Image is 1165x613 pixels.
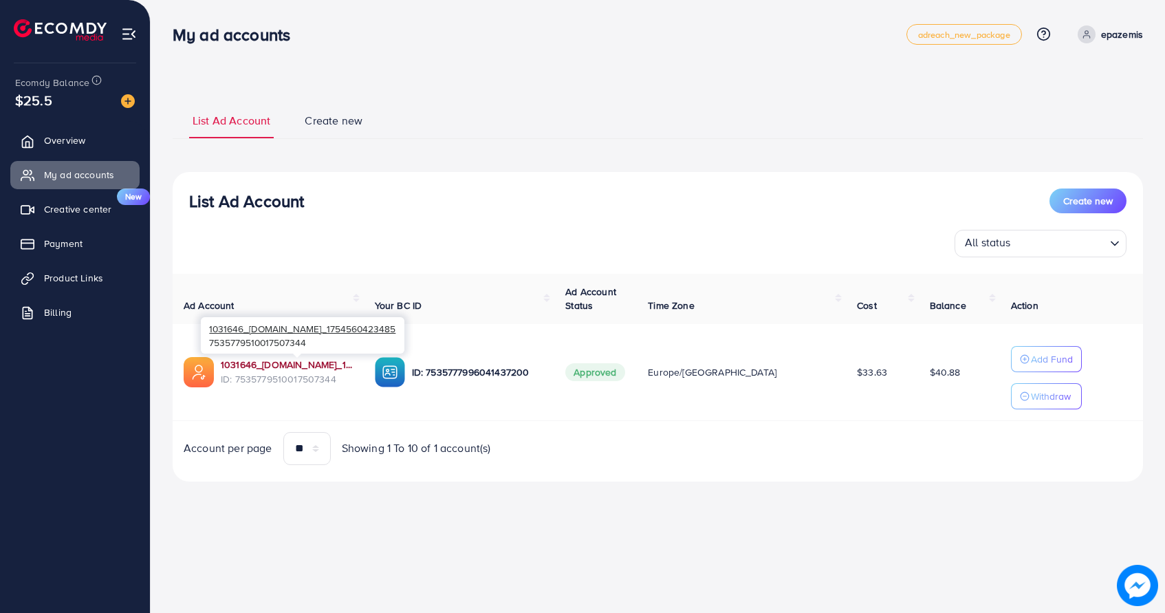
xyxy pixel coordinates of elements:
[930,365,961,379] span: $40.88
[1117,565,1158,606] img: image
[44,237,83,250] span: Payment
[342,440,491,456] span: Showing 1 To 10 of 1 account(s)
[184,357,214,387] img: ic-ads-acc.e4c84228.svg
[648,365,776,379] span: Europe/[GEOGRAPHIC_DATA]
[121,94,135,108] img: image
[121,26,137,42] img: menu
[10,230,140,257] a: Payment
[173,25,301,45] h3: My ad accounts
[221,372,353,386] span: ID: 7535779510017507344
[1101,26,1143,43] p: epazemis
[221,358,353,372] a: 1031646_[DOMAIN_NAME]_1754560423485
[962,232,1014,254] span: All status
[857,299,877,312] span: Cost
[305,113,362,129] span: Create new
[44,305,72,319] span: Billing
[44,271,103,285] span: Product Links
[184,299,235,312] span: Ad Account
[1031,351,1073,367] p: Add Fund
[930,299,966,312] span: Balance
[955,230,1126,257] div: Search for option
[1031,388,1071,405] p: Withdraw
[1072,25,1143,43] a: epazemis
[412,364,544,380] p: ID: 7535777996041437200
[10,264,140,292] a: Product Links
[1011,299,1038,312] span: Action
[117,189,150,205] span: New
[15,90,52,110] span: $25.5
[44,133,85,147] span: Overview
[565,363,624,381] span: Approved
[10,195,140,223] a: Creative centerNew
[375,357,405,387] img: ic-ba-acc.ded83a64.svg
[857,365,887,379] span: $33.63
[906,24,1022,45] a: adreach_new_package
[1049,189,1126,213] button: Create new
[918,30,1010,39] span: adreach_new_package
[1015,233,1104,254] input: Search for option
[189,191,304,211] h3: List Ad Account
[44,202,111,216] span: Creative center
[10,127,140,154] a: Overview
[44,168,114,182] span: My ad accounts
[15,76,89,89] span: Ecomdy Balance
[565,285,616,312] span: Ad Account Status
[1011,383,1082,409] button: Withdraw
[14,19,107,41] img: logo
[375,299,422,312] span: Your BC ID
[648,299,694,312] span: Time Zone
[10,161,140,189] a: My ad accounts
[1063,194,1113,208] span: Create new
[193,113,270,129] span: List Ad Account
[1011,346,1082,372] button: Add Fund
[201,317,404,354] div: 7535779510017507344
[184,440,272,456] span: Account per page
[10,299,140,326] a: Billing
[209,322,395,335] span: 1031646_[DOMAIN_NAME]_1754560423485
